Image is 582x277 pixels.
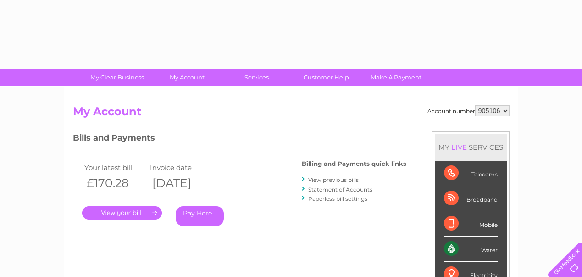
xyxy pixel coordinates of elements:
h2: My Account [73,105,510,123]
div: LIVE [449,143,469,152]
div: Water [444,237,498,262]
td: Invoice date [148,161,214,174]
a: Services [219,69,294,86]
a: My Account [149,69,225,86]
div: Broadband [444,186,498,211]
th: [DATE] [148,174,214,192]
a: My Clear Business [79,69,155,86]
td: Your latest bill [82,161,148,174]
h3: Bills and Payments [73,131,406,147]
div: Account number [427,105,510,116]
a: Paperless bill settings [308,195,367,202]
a: Pay Here [176,206,224,226]
a: View previous bills [308,176,359,183]
a: Statement of Accounts [308,186,372,193]
div: Telecoms [444,161,498,186]
a: Customer Help [288,69,364,86]
a: . [82,206,162,220]
div: Mobile [444,211,498,237]
h4: Billing and Payments quick links [302,160,406,167]
a: Make A Payment [358,69,434,86]
div: MY SERVICES [435,134,507,160]
th: £170.28 [82,174,148,192]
